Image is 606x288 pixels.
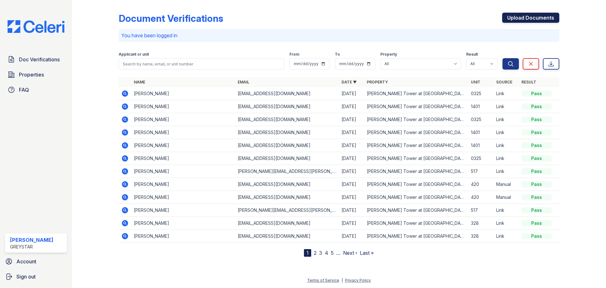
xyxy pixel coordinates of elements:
td: [DATE] [339,178,364,191]
a: Last » [360,250,374,256]
label: Applicant or unit [119,52,149,57]
td: 328 [468,217,494,230]
a: Source [496,80,512,84]
div: 1 [304,249,311,257]
a: FAQ [5,83,67,96]
td: [EMAIL_ADDRESS][DOMAIN_NAME] [235,152,339,165]
td: [DATE] [339,217,364,230]
div: Pass [521,220,552,226]
a: Privacy Policy [345,278,371,283]
td: 0325 [468,152,494,165]
td: [EMAIL_ADDRESS][DOMAIN_NAME] [235,100,339,113]
a: Result [521,80,536,84]
td: [PERSON_NAME] [131,87,235,100]
td: [PERSON_NAME][EMAIL_ADDRESS][PERSON_NAME][DOMAIN_NAME] [235,165,339,178]
td: [PERSON_NAME] Tower at [GEOGRAPHIC_DATA] [364,230,468,243]
td: [EMAIL_ADDRESS][DOMAIN_NAME] [235,139,339,152]
td: [PERSON_NAME] [131,217,235,230]
td: [DATE] [339,139,364,152]
td: [EMAIL_ADDRESS][DOMAIN_NAME] [235,230,339,243]
td: [PERSON_NAME] [131,100,235,113]
label: From [289,52,299,57]
td: 517 [468,204,494,217]
a: Next › [343,250,357,256]
a: Properties [5,68,67,81]
td: Manual [494,178,519,191]
td: [DATE] [339,152,364,165]
td: [DATE] [339,165,364,178]
td: 0325 [468,87,494,100]
a: Terms of Service [307,278,339,283]
td: [DATE] [339,230,364,243]
input: Search by name, email, or unit number [119,58,284,70]
td: [EMAIL_ADDRESS][DOMAIN_NAME] [235,126,339,139]
label: Result [466,52,478,57]
span: Properties [19,71,44,78]
td: [PERSON_NAME] Tower at [GEOGRAPHIC_DATA] [364,217,468,230]
td: [EMAIL_ADDRESS][DOMAIN_NAME] [235,113,339,126]
a: 4 [325,250,328,256]
td: [PERSON_NAME] Tower at [GEOGRAPHIC_DATA] [364,87,468,100]
div: Pass [521,207,552,213]
td: [DATE] [339,113,364,126]
div: Pass [521,116,552,123]
span: Doc Verifications [19,56,60,63]
td: [PERSON_NAME] [131,113,235,126]
td: [PERSON_NAME] [131,126,235,139]
td: Link [494,113,519,126]
td: Link [494,87,519,100]
img: CE_Logo_Blue-a8612792a0a2168367f1c8372b55b34899dd931a85d93a1a3d3e32e68fde9ad4.png [3,20,69,33]
div: Pass [521,168,552,175]
div: Greystar [10,244,53,250]
td: [PERSON_NAME] [131,152,235,165]
td: 420 [468,191,494,204]
td: Manual [494,191,519,204]
div: Pass [521,194,552,200]
a: Email [238,80,249,84]
td: Link [494,204,519,217]
div: Pass [521,142,552,149]
a: 5 [331,250,334,256]
td: Link [494,152,519,165]
td: Link [494,217,519,230]
td: 517 [468,165,494,178]
div: Pass [521,181,552,187]
td: 328 [468,230,494,243]
td: [PERSON_NAME] Tower at [GEOGRAPHIC_DATA] [364,126,468,139]
label: Property [380,52,397,57]
td: Link [494,100,519,113]
p: You have been logged in [121,32,557,39]
td: [PERSON_NAME] [131,139,235,152]
a: Account [3,255,69,268]
td: [PERSON_NAME] Tower at [GEOGRAPHIC_DATA] [364,113,468,126]
td: [PERSON_NAME] Tower at [GEOGRAPHIC_DATA] [364,204,468,217]
span: … [336,249,341,257]
span: Account [16,258,36,265]
a: Sign out [3,270,69,283]
td: [DATE] [339,100,364,113]
td: [EMAIL_ADDRESS][DOMAIN_NAME] [235,191,339,204]
div: Pass [521,103,552,110]
a: Unit [471,80,480,84]
td: Link [494,230,519,243]
td: 1401 [468,126,494,139]
td: [PERSON_NAME] [131,178,235,191]
div: [PERSON_NAME] [10,236,53,244]
td: [DATE] [339,204,364,217]
td: [EMAIL_ADDRESS][DOMAIN_NAME] [235,217,339,230]
a: 2 [314,250,317,256]
span: FAQ [19,86,29,94]
a: Date ▼ [342,80,357,84]
a: Property [367,80,388,84]
iframe: chat widget [579,263,600,282]
div: Pass [521,233,552,239]
span: Sign out [16,273,36,280]
td: [EMAIL_ADDRESS][DOMAIN_NAME] [235,87,339,100]
a: Doc Verifications [5,53,67,66]
td: [PERSON_NAME] Tower at [GEOGRAPHIC_DATA] [364,191,468,204]
td: [PERSON_NAME] Tower at [GEOGRAPHIC_DATA] [364,165,468,178]
div: Pass [521,155,552,162]
td: [DATE] [339,126,364,139]
a: Name [134,80,145,84]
